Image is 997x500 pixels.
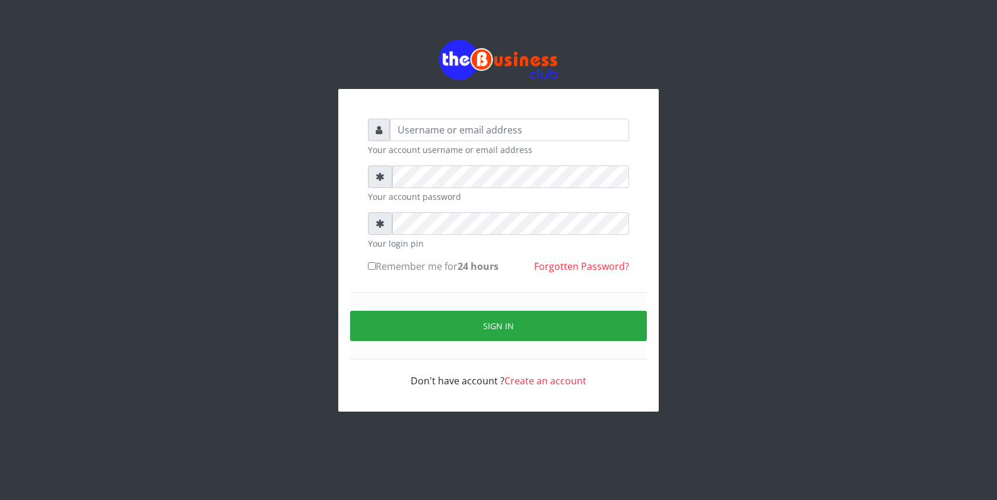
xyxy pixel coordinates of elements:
[368,237,629,250] small: Your login pin
[534,260,629,273] a: Forgotten Password?
[368,359,629,388] div: Don't have account ?
[368,144,629,156] small: Your account username or email address
[368,262,376,270] input: Remember me for24 hours
[368,190,629,203] small: Your account password
[504,374,586,387] a: Create an account
[458,260,498,273] b: 24 hours
[390,119,629,141] input: Username or email address
[350,311,647,341] button: Sign in
[368,259,498,273] label: Remember me for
